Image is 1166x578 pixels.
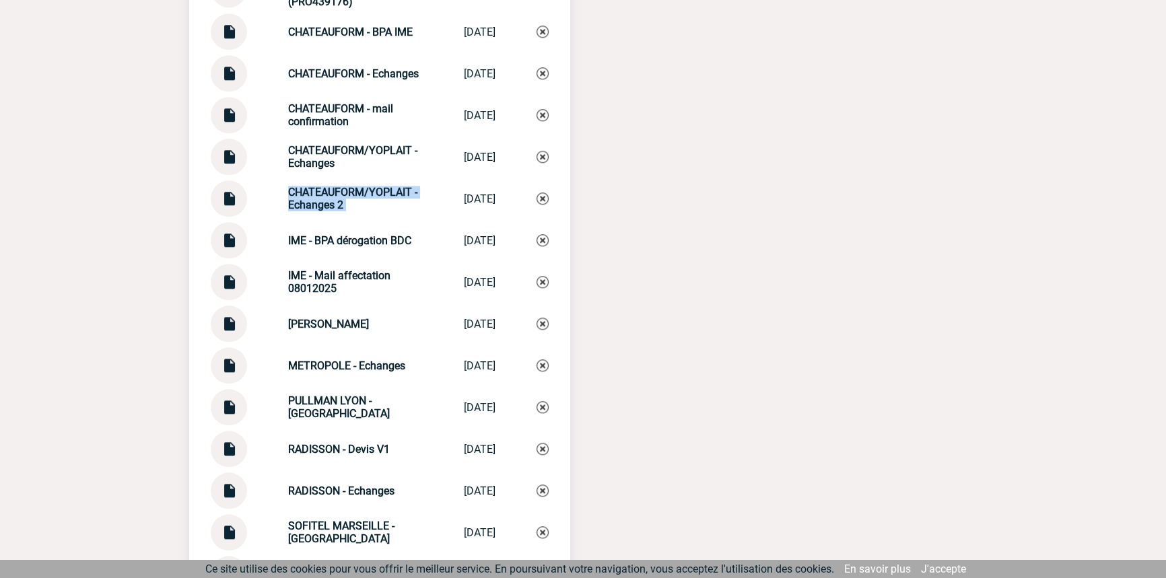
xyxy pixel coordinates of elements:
img: Supprimer [537,192,549,205]
img: Supprimer [537,109,549,121]
strong: SOFITEL MARSEILLE - [GEOGRAPHIC_DATA] [288,519,395,545]
img: Supprimer [537,318,549,330]
div: [DATE] [464,234,495,247]
img: Supprimer [537,401,549,413]
strong: PULLMAN LYON - [GEOGRAPHIC_DATA] [288,394,390,420]
strong: CHATEAUFORM/YOPLAIT - Echanges [288,144,417,170]
img: Supprimer [537,276,549,288]
div: [DATE] [464,318,495,330]
strong: METROPOLE - Echanges [288,359,405,372]
strong: [PERSON_NAME] [288,318,369,330]
div: [DATE] [464,401,495,414]
img: Supprimer [537,526,549,538]
img: Supprimer [537,26,549,38]
strong: IME - Mail affectation 08012025 [288,269,390,295]
img: Supprimer [537,151,549,163]
strong: RADISSON - Echanges [288,484,395,497]
strong: IME - BPA dérogation BDC [288,234,411,247]
span: Ce site utilise des cookies pour vous offrir le meilleur service. En poursuivant votre navigation... [205,563,834,575]
strong: CHATEAUFORM - Echanges [288,67,419,80]
img: Supprimer [537,359,549,371]
a: En savoir plus [844,563,911,575]
div: [DATE] [464,192,495,205]
div: [DATE] [464,26,495,38]
img: Supprimer [537,234,549,246]
img: Supprimer [537,67,549,79]
a: J'accepte [921,563,966,575]
strong: CHATEAUFORM - BPA IME [288,26,413,38]
img: Supprimer [537,443,549,455]
img: Supprimer [537,484,549,497]
div: [DATE] [464,67,495,80]
div: [DATE] [464,276,495,289]
div: [DATE] [464,109,495,122]
div: [DATE] [464,526,495,539]
div: [DATE] [464,359,495,372]
strong: CHATEAUFORM - mail confirmation [288,102,393,128]
div: [DATE] [464,484,495,497]
strong: RADISSON - Devis V1 [288,443,390,456]
strong: CHATEAUFORM/YOPLAIT - Echanges 2 [288,186,417,211]
div: [DATE] [464,443,495,456]
div: [DATE] [464,151,495,164]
